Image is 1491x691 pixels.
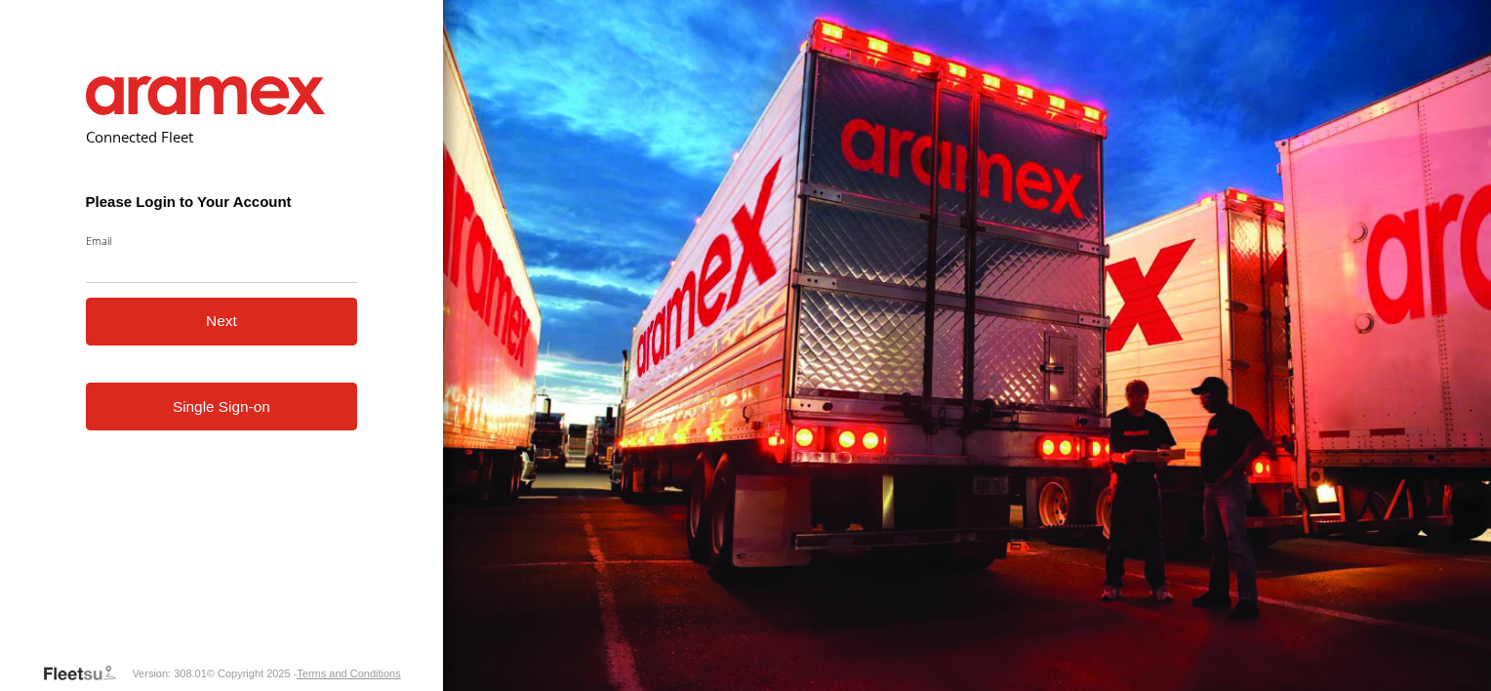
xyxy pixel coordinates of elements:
[297,668,400,679] a: Terms and Conditions
[86,193,358,210] h3: Please Login to Your Account
[86,127,358,146] h2: Connected Fleet
[86,233,358,248] label: Email
[86,298,358,345] button: Next
[207,668,401,679] div: © Copyright 2025 -
[86,383,358,430] a: Single Sign-on
[86,76,326,115] img: Aramex
[42,664,132,683] a: Visit our Website
[132,668,206,679] div: Version: 308.01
